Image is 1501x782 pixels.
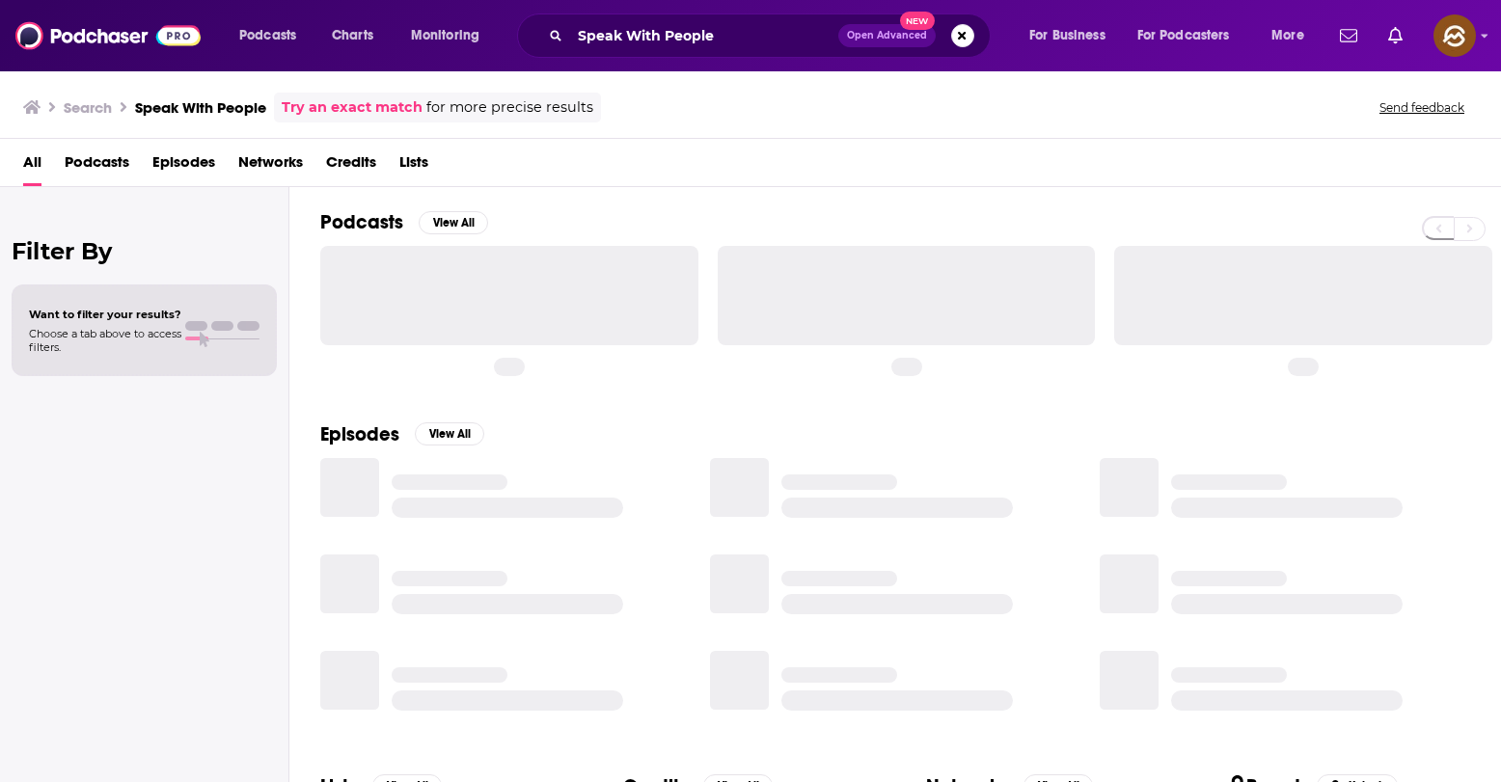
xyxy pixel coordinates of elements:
[411,22,479,49] span: Monitoring
[1433,14,1476,57] img: User Profile
[29,308,181,321] span: Want to filter your results?
[1374,99,1470,116] button: Send feedback
[900,12,935,30] span: New
[570,20,838,51] input: Search podcasts, credits, & more...
[1258,20,1328,51] button: open menu
[415,422,484,445] button: View All
[135,98,266,117] h3: Speak With People
[64,98,112,117] h3: Search
[426,96,593,119] span: for more precise results
[1433,14,1476,57] button: Show profile menu
[1380,19,1410,52] a: Show notifications dropdown
[319,20,385,51] a: Charts
[1016,20,1130,51] button: open menu
[1137,22,1230,49] span: For Podcasters
[332,22,373,49] span: Charts
[226,20,321,51] button: open menu
[15,17,201,54] img: Podchaser - Follow, Share and Rate Podcasts
[152,147,215,186] a: Episodes
[838,24,936,47] button: Open AdvancedNew
[29,327,181,354] span: Choose a tab above to access filters.
[238,147,303,186] a: Networks
[397,20,505,51] button: open menu
[1125,20,1258,51] button: open menu
[23,147,41,186] a: All
[282,96,423,119] a: Try an exact match
[65,147,129,186] a: Podcasts
[239,22,296,49] span: Podcasts
[320,422,399,446] h2: Episodes
[12,237,277,265] h2: Filter By
[320,422,484,446] a: EpisodesView All
[320,210,488,234] a: PodcastsView All
[847,31,927,40] span: Open Advanced
[320,210,403,234] h2: Podcasts
[1332,19,1365,52] a: Show notifications dropdown
[1433,14,1476,57] span: Logged in as hey85204
[399,147,428,186] a: Lists
[535,13,1009,58] div: Search podcasts, credits, & more...
[1271,22,1304,49] span: More
[326,147,376,186] a: Credits
[419,211,488,234] button: View All
[1029,22,1105,49] span: For Business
